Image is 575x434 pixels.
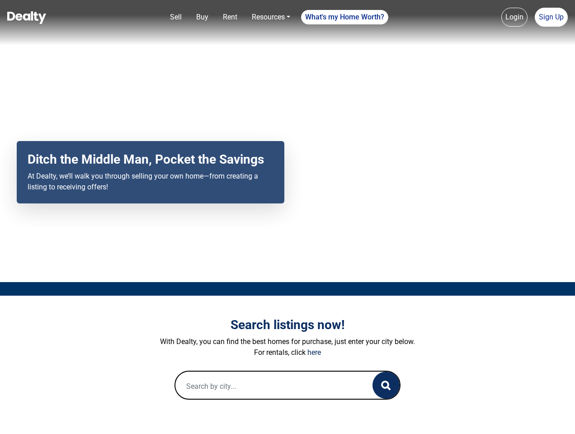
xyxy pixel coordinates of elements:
a: Login [501,8,528,27]
a: Sign Up [535,8,568,27]
p: At Dealty, we’ll walk you through selling your own home—from creating a listing to receiving offers! [28,171,273,193]
iframe: Intercom live chat [544,403,566,425]
h2: Ditch the Middle Man, Pocket the Savings [28,152,273,167]
p: With Dealty, you can find the best homes for purchase, just enter your city below. [37,336,538,347]
a: Buy [193,8,212,26]
a: Resources [248,8,294,26]
img: Dealty - Buy, Sell & Rent Homes [7,11,46,24]
p: For rentals, click [37,347,538,358]
a: Sell [166,8,185,26]
a: here [307,348,321,357]
a: Rent [219,8,241,26]
input: Search by city... [175,372,354,401]
h3: Search listings now! [37,317,538,333]
a: What's my Home Worth? [301,10,388,24]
